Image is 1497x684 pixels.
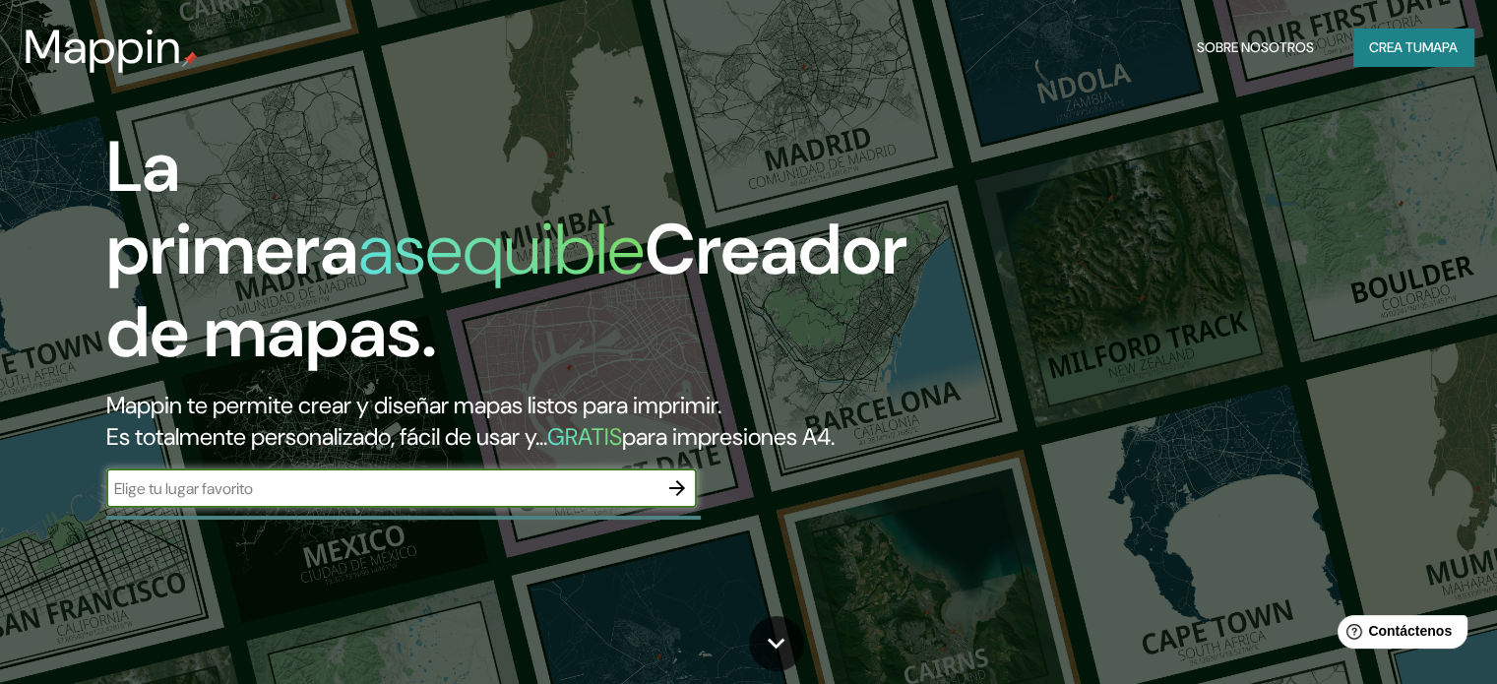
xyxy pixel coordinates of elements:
[1422,38,1458,56] font: mapa
[106,390,721,420] font: Mappin te permite crear y diseñar mapas listos para imprimir.
[1369,38,1422,56] font: Crea tu
[358,204,645,295] font: asequible
[1353,29,1473,66] button: Crea tumapa
[106,121,358,295] font: La primera
[1197,38,1314,56] font: Sobre nosotros
[1322,607,1475,662] iframe: Lanzador de widgets de ayuda
[1189,29,1322,66] button: Sobre nosotros
[24,16,182,78] font: Mappin
[547,421,622,452] font: GRATIS
[182,51,198,67] img: pin de mapeo
[106,421,547,452] font: Es totalmente personalizado, fácil de usar y...
[106,477,657,500] input: Elige tu lugar favorito
[106,204,907,378] font: Creador de mapas.
[622,421,835,452] font: para impresiones A4.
